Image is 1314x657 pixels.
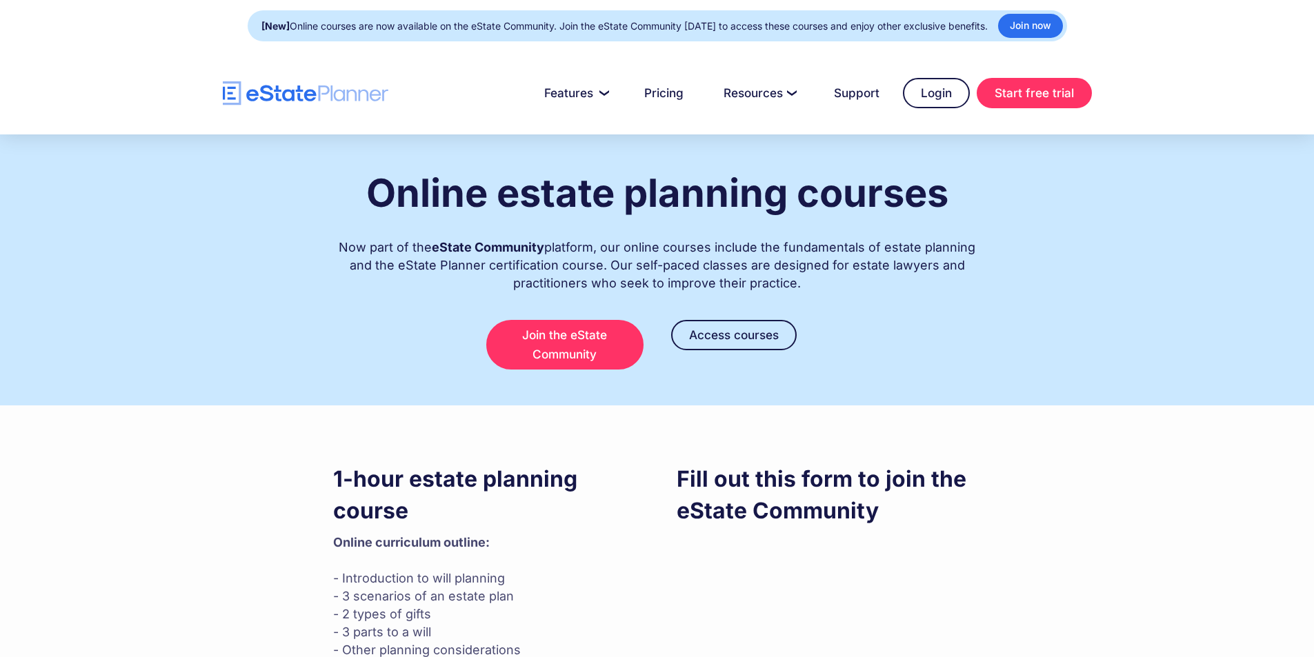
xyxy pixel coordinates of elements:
[977,78,1092,108] a: Start free trial
[333,463,638,527] h3: 1-hour estate planning course
[677,534,982,637] iframe: Form 0
[333,535,490,549] strong: Online curriculum outline: ‍
[528,79,621,107] a: Features
[432,240,544,254] strong: eState Community
[486,320,644,370] a: Join the eState Community
[707,79,810,107] a: Resources
[817,79,896,107] a: Support
[671,320,797,350] a: Access courses
[366,172,948,214] h1: Online estate planning courses
[998,14,1063,38] a: Join now
[677,463,982,527] h3: Fill out this form to join the eState Community
[628,79,700,107] a: Pricing
[261,20,290,32] strong: [New]
[333,225,982,292] div: Now part of the platform, our online courses include the fundamentals of estate planning and the ...
[903,78,970,108] a: Login
[261,17,988,36] div: Online courses are now available on the eState Community. Join the eState Community [DATE] to acc...
[223,81,388,105] a: home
